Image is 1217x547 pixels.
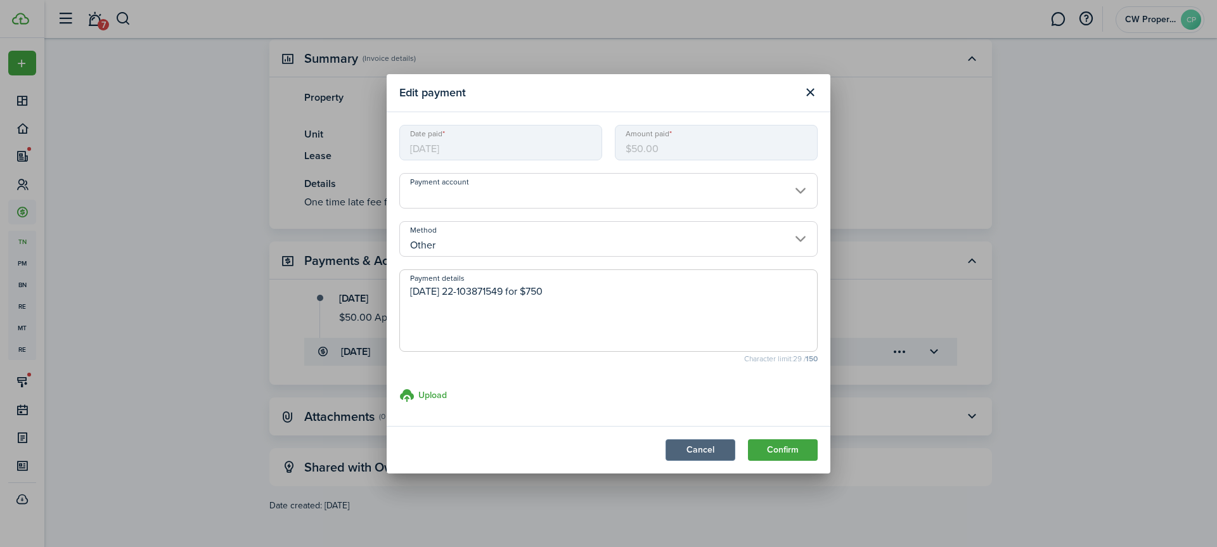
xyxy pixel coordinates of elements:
button: Close modal [799,82,821,103]
small: Character limit: 29 / [399,355,818,363]
b: 150 [806,353,818,364]
button: Confirm [748,439,818,461]
h3: Upload [418,389,447,402]
modal-title: Edit payment [399,80,796,105]
button: Cancel [666,439,735,461]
